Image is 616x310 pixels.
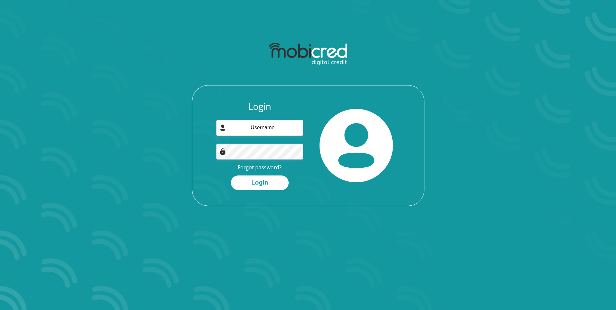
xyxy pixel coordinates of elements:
[220,124,226,131] img: user-icon image
[269,43,347,66] img: mobicred logo
[216,120,303,136] input: Username
[220,148,226,155] img: Image
[216,101,303,112] h3: Login
[231,175,289,190] button: Login
[238,164,282,171] a: Forgot password?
